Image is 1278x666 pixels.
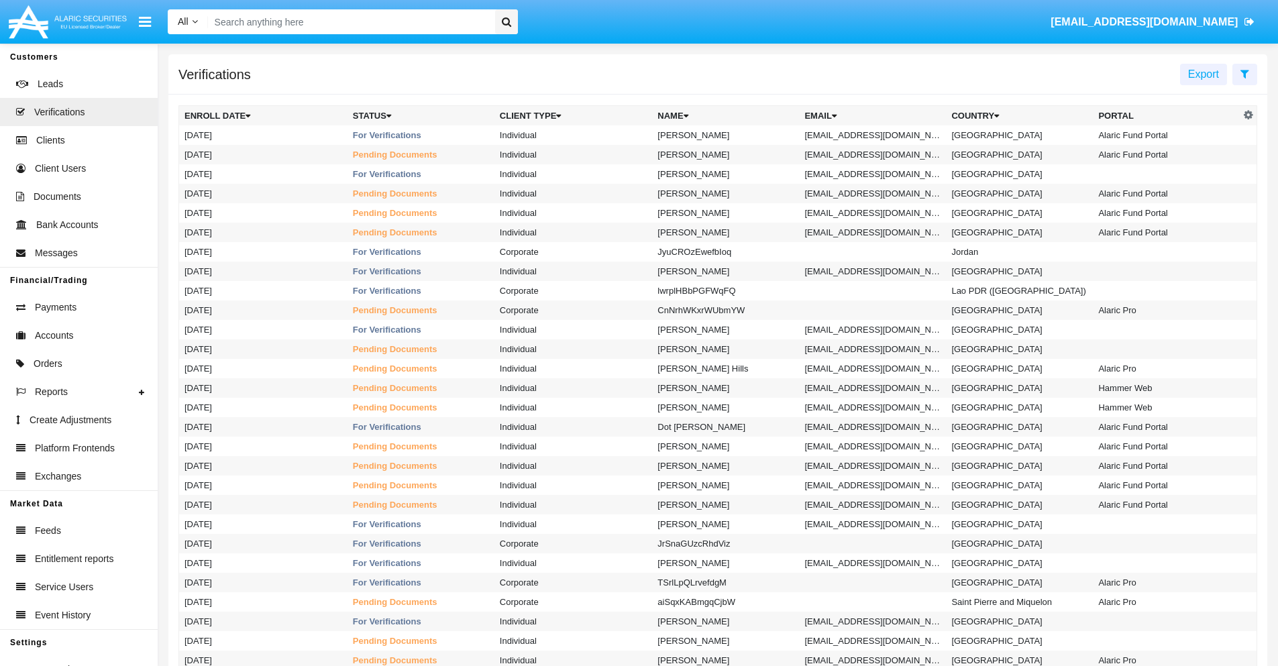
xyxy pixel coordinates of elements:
td: Pending Documents [348,476,494,495]
span: All [178,16,189,27]
td: Alaric Fund Portal [1093,476,1240,495]
td: JrSnaGUzcRhdViz [652,534,799,553]
td: [GEOGRAPHIC_DATA] [946,262,1093,281]
td: Individual [494,184,652,203]
td: [EMAIL_ADDRESS][DOMAIN_NAME] [799,339,946,359]
td: For Verifications [348,612,494,631]
td: Corporate [494,281,652,300]
td: Alaric Fund Portal [1093,456,1240,476]
td: Individual [494,145,652,164]
td: [EMAIL_ADDRESS][DOMAIN_NAME] [799,359,946,378]
td: [EMAIL_ADDRESS][DOMAIN_NAME] [799,203,946,223]
td: [GEOGRAPHIC_DATA] [946,320,1093,339]
h5: Verifications [178,69,251,80]
td: [PERSON_NAME] [652,320,799,339]
td: [EMAIL_ADDRESS][DOMAIN_NAME] [799,417,946,437]
td: [EMAIL_ADDRESS][DOMAIN_NAME] [799,553,946,573]
td: [PERSON_NAME] [652,553,799,573]
td: [DATE] [179,573,348,592]
td: [EMAIL_ADDRESS][DOMAIN_NAME] [799,398,946,417]
td: Alaric Pro [1093,300,1240,320]
td: Pending Documents [348,339,494,359]
td: Alaric Fund Portal [1093,437,1240,456]
td: Pending Documents [348,456,494,476]
td: Individual [494,612,652,631]
td: [DATE] [179,281,348,300]
td: Pending Documents [348,378,494,398]
td: [DATE] [179,262,348,281]
td: Individual [494,320,652,339]
td: [GEOGRAPHIC_DATA] [946,495,1093,514]
td: [GEOGRAPHIC_DATA] [946,203,1093,223]
th: Name [652,106,799,126]
td: [PERSON_NAME] [652,125,799,145]
td: [GEOGRAPHIC_DATA] [946,534,1093,553]
span: Messages [35,246,78,260]
td: Pending Documents [348,592,494,612]
td: [DATE] [179,612,348,631]
td: [EMAIL_ADDRESS][DOMAIN_NAME] [799,631,946,651]
td: Pending Documents [348,631,494,651]
td: [GEOGRAPHIC_DATA] [946,223,1093,242]
th: Country [946,106,1093,126]
td: Individual [494,417,652,437]
td: [PERSON_NAME] [652,164,799,184]
th: Email [799,106,946,126]
td: Corporate [494,592,652,612]
td: [EMAIL_ADDRESS][DOMAIN_NAME] [799,378,946,398]
span: Leads [38,77,63,91]
td: Individual [494,495,652,514]
td: Corporate [494,242,652,262]
span: Orders [34,357,62,371]
td: Individual [494,398,652,417]
span: Verifications [34,105,85,119]
td: [DATE] [179,417,348,437]
td: [DATE] [179,631,348,651]
td: Individual [494,456,652,476]
td: [DATE] [179,203,348,223]
td: [EMAIL_ADDRESS][DOMAIN_NAME] [799,612,946,631]
td: [PERSON_NAME] [652,223,799,242]
td: [GEOGRAPHIC_DATA] [946,631,1093,651]
td: [EMAIL_ADDRESS][DOMAIN_NAME] [799,476,946,495]
td: [GEOGRAPHIC_DATA] [946,145,1093,164]
td: [DATE] [179,300,348,320]
td: [GEOGRAPHIC_DATA] [946,573,1093,592]
td: [DATE] [179,223,348,242]
td: Pending Documents [348,203,494,223]
td: For Verifications [348,534,494,553]
img: Logo image [7,2,129,42]
td: [DATE] [179,184,348,203]
td: Alaric Fund Portal [1093,125,1240,145]
td: [DATE] [179,242,348,262]
span: Event History [35,608,91,622]
td: Individual [494,553,652,573]
td: Pending Documents [348,223,494,242]
span: Accounts [35,329,74,343]
td: [GEOGRAPHIC_DATA] [946,164,1093,184]
span: Create Adjustments [30,413,111,427]
span: Export [1188,68,1219,80]
td: Alaric Fund Portal [1093,495,1240,514]
td: [DATE] [179,398,348,417]
td: [DATE] [179,359,348,378]
td: [EMAIL_ADDRESS][DOMAIN_NAME] [799,164,946,184]
td: Pending Documents [348,437,494,456]
td: For Verifications [348,553,494,573]
td: [PERSON_NAME] [652,145,799,164]
td: [GEOGRAPHIC_DATA] [946,300,1093,320]
td: [GEOGRAPHIC_DATA] [946,553,1093,573]
td: [GEOGRAPHIC_DATA] [946,339,1093,359]
td: [EMAIL_ADDRESS][DOMAIN_NAME] [799,125,946,145]
th: Client Type [494,106,652,126]
input: Search [208,9,490,34]
span: Entitlement reports [35,552,114,566]
td: [GEOGRAPHIC_DATA] [946,437,1093,456]
td: For Verifications [348,573,494,592]
span: Bank Accounts [36,218,99,232]
td: [GEOGRAPHIC_DATA] [946,612,1093,631]
td: [PERSON_NAME] [652,184,799,203]
td: Individual [494,378,652,398]
td: [PERSON_NAME] [652,398,799,417]
td: Saint Pierre and Miquelon [946,592,1093,612]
